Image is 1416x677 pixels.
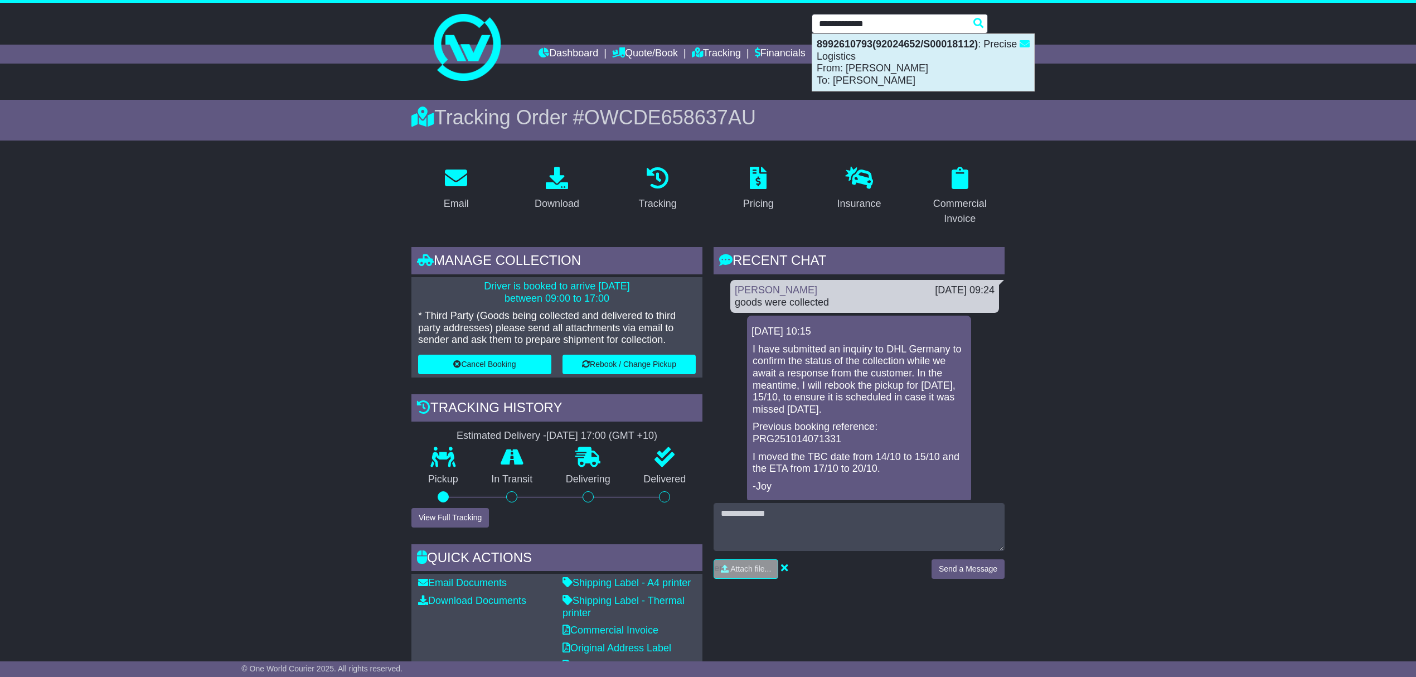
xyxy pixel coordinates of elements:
p: I moved the TBC date from 14/10 to 15/10 and the ETA from 17/10 to 20/10. [753,451,966,475]
a: Address Label [562,660,634,671]
p: Pickup [411,473,475,486]
a: Dashboard [539,45,598,64]
div: Commercial Invoice [922,196,997,226]
p: Delivered [627,473,703,486]
p: In Transit [475,473,550,486]
div: Tracking history [411,394,702,424]
button: Cancel Booking [418,355,551,374]
div: Pricing [743,196,774,211]
div: [DATE] 17:00 (GMT +10) [546,430,657,442]
a: Download [527,163,586,215]
strong: 8992610793(92024652/S00018112) [817,38,978,50]
div: [DATE] 09:24 [935,284,995,297]
a: Tracking [692,45,741,64]
p: Delivering [549,473,627,486]
button: View Full Tracking [411,508,489,528]
div: Email [444,196,469,211]
div: Manage collection [411,247,702,277]
div: Estimated Delivery - [411,430,702,442]
a: Financials [755,45,806,64]
p: I have submitted an inquiry to DHL Germany to confirm the status of the collection while we await... [753,344,966,416]
span: OWCDE658637AU [584,106,756,129]
p: * Third Party (Goods being collected and delivered to third party addresses) please send all atta... [418,310,696,346]
a: Download Documents [418,595,526,606]
a: Shipping Label - A4 printer [562,577,691,588]
a: Quote/Book [612,45,678,64]
a: Tracking [632,163,684,215]
div: : Precise Logistics From: [PERSON_NAME] To: [PERSON_NAME] [812,34,1034,91]
a: Email [437,163,476,215]
a: Email Documents [418,577,507,588]
div: RECENT CHAT [714,247,1005,277]
div: Insurance [837,196,881,211]
div: [DATE] 10:15 [751,326,967,338]
div: Tracking [639,196,677,211]
a: Commercial Invoice [562,625,658,636]
a: Pricing [736,163,781,215]
a: Shipping Label - Thermal printer [562,595,685,618]
div: Quick Actions [411,544,702,574]
button: Rebook / Change Pickup [562,355,696,374]
a: Commercial Invoice [915,163,1005,230]
div: Download [535,196,579,211]
div: Tracking Order # [411,105,1005,129]
p: Previous booking reference: PRG251014071331 [753,421,966,445]
div: goods were collected [735,297,995,309]
span: © One World Courier 2025. All rights reserved. [241,664,403,673]
a: Insurance [830,163,888,215]
p: -Joy [753,481,966,493]
p: Driver is booked to arrive [DATE] between 09:00 to 17:00 [418,281,696,304]
button: Send a Message [932,559,1005,579]
a: [PERSON_NAME] [735,284,817,296]
a: Original Address Label [562,642,671,654]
